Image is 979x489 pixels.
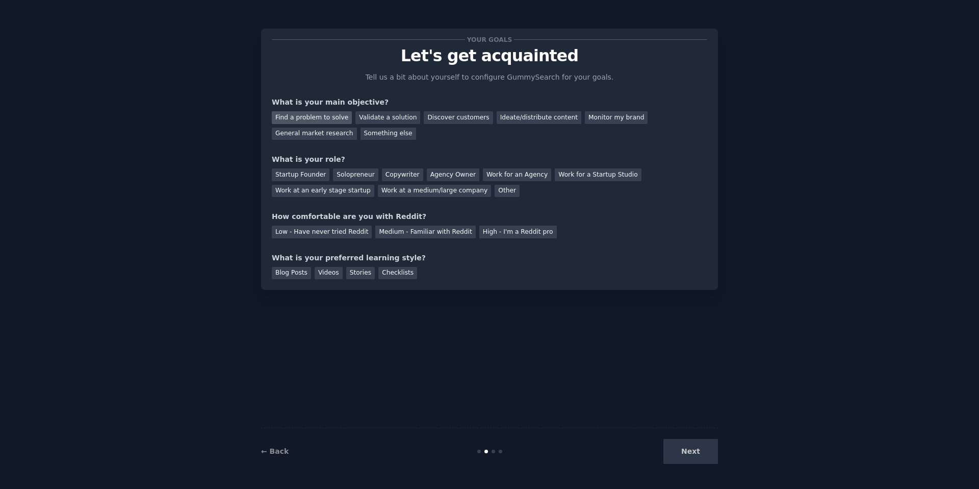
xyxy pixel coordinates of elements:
div: Stories [346,267,375,280]
p: Let's get acquainted [272,47,707,65]
div: Ideate/distribute content [497,111,581,124]
div: Discover customers [424,111,493,124]
div: Find a problem to solve [272,111,352,124]
div: What is your main objective? [272,97,707,108]
div: Something else [360,128,416,140]
div: Other [495,185,520,198]
div: Blog Posts [272,267,311,280]
div: General market research [272,128,357,140]
div: Checklists [378,267,417,280]
p: Tell us a bit about yourself to configure GummySearch for your goals. [361,72,618,83]
div: Work for an Agency [483,168,551,181]
div: Monitor my brand [585,111,648,124]
div: Medium - Familiar with Reddit [375,226,475,238]
div: Work at an early stage startup [272,185,374,198]
div: Agency Owner [427,168,479,181]
div: Videos [315,267,343,280]
div: Low - Have never tried Reddit [272,226,372,238]
div: Validate a solution [355,111,420,124]
div: Copywriter [382,168,423,181]
div: Work at a medium/large company [378,185,491,198]
div: What is your role? [272,154,707,165]
div: Startup Founder [272,168,329,181]
div: Solopreneur [333,168,378,181]
div: High - I'm a Reddit pro [479,226,557,238]
div: Work for a Startup Studio [555,168,641,181]
div: What is your preferred learning style? [272,253,707,263]
a: ← Back [261,447,289,455]
span: Your goals [465,34,514,45]
div: How comfortable are you with Reddit? [272,211,707,222]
